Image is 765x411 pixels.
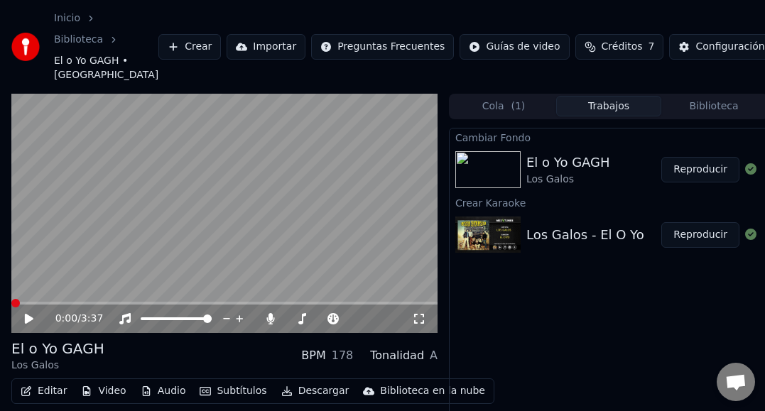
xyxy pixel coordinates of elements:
span: Créditos [602,40,643,54]
a: Chat abierto [717,363,755,401]
span: 7 [649,40,655,54]
div: Los Galos - El O Yo [526,225,644,245]
button: Subtítulos [194,381,272,401]
button: Trabajos [556,96,661,116]
span: ( 1 ) [511,99,525,114]
button: Descargar [276,381,355,401]
button: Créditos7 [575,34,664,60]
button: Crear [158,34,221,60]
div: Los Galos [526,172,610,187]
span: 3:37 [81,312,103,326]
img: youka [11,33,40,61]
span: El o Yo GAGH • [GEOGRAPHIC_DATA] [54,54,158,82]
button: Cola [451,96,556,116]
div: A [430,347,438,364]
div: BPM [301,347,325,364]
div: Tonalidad [370,347,424,364]
button: Reproducir [661,222,739,248]
div: Configuración [695,40,764,54]
button: Video [75,381,131,401]
div: El o Yo GAGH [526,153,610,172]
div: Los Galos [11,358,104,373]
div: Biblioteca en la nube [380,384,485,398]
button: Preguntas Frecuentes [311,34,454,60]
div: El o Yo GAGH [11,339,104,358]
div: 178 [332,347,354,364]
button: Audio [135,381,192,401]
a: Inicio [54,11,80,26]
button: Reproducir [661,157,739,182]
button: Importar [227,34,305,60]
a: Biblioteca [54,33,103,47]
button: Editar [15,381,72,401]
span: 0:00 [55,312,77,326]
nav: breadcrumb [54,11,158,82]
button: Guías de video [460,34,569,60]
div: / [55,312,89,326]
